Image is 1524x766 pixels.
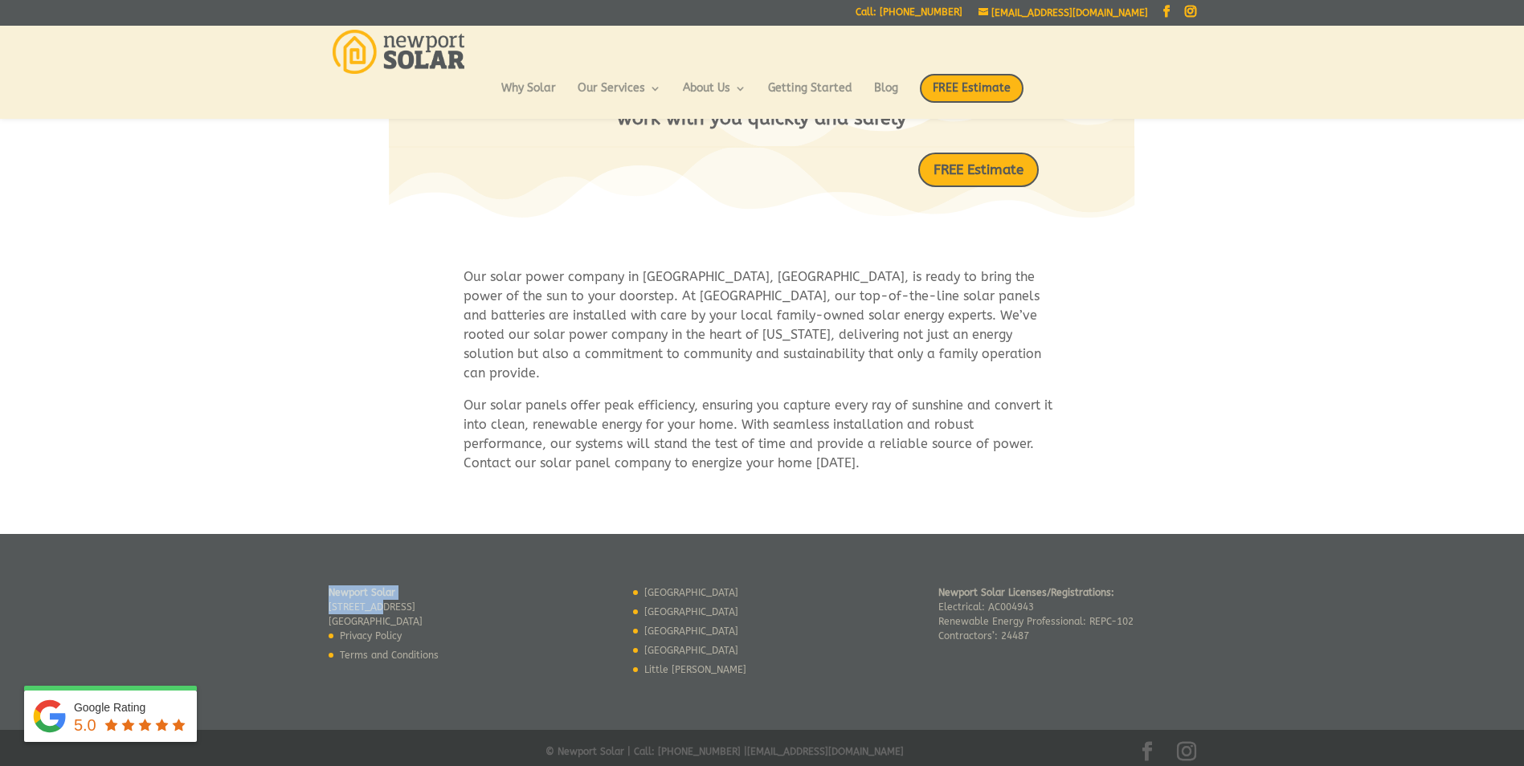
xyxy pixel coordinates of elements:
a: Call: [PHONE_NUMBER] [856,7,962,24]
strong: Newport Solar [329,587,395,598]
p: Our solar panels offer peak efficiency, ensuring you capture every ray of sunshine and convert it... [464,396,1060,473]
a: [GEOGRAPHIC_DATA] [644,625,738,637]
a: About Us [683,83,746,110]
a: Our Services [578,83,661,110]
a: Terms and Conditions [340,650,439,661]
p: [STREET_ADDRESS] [GEOGRAPHIC_DATA] [329,585,439,629]
p: Electrical: AC004943 Renewable Energy Professional: REPC-102 Contractors’: 24487 [938,585,1134,643]
a: FREE Estimate [920,74,1023,119]
span: We have the experience and we’re ready to work with you quickly and safely [571,78,952,129]
a: FREE Estimate [918,153,1039,187]
span: 5.0 [74,716,96,734]
img: Newport Solar | Solar Energy Optimized. [333,30,465,74]
strong: Newport Solar Licenses/Registrations: [938,587,1114,598]
a: [EMAIL_ADDRESS][DOMAIN_NAME] [979,7,1148,18]
a: [GEOGRAPHIC_DATA] [644,606,738,617]
a: Little [PERSON_NAME] [644,664,746,675]
span: FREE Estimate [920,74,1023,103]
a: Getting Started [768,83,852,110]
a: Blog [874,83,898,110]
a: Why Solar [501,83,556,110]
a: [GEOGRAPHIC_DATA] [644,587,738,598]
a: Privacy Policy [340,630,402,642]
div: Google Rating [74,699,189,715]
a: [GEOGRAPHIC_DATA] [644,645,738,656]
p: Our solar power company in [GEOGRAPHIC_DATA], [GEOGRAPHIC_DATA], is ready to bring the power of t... [464,267,1060,396]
